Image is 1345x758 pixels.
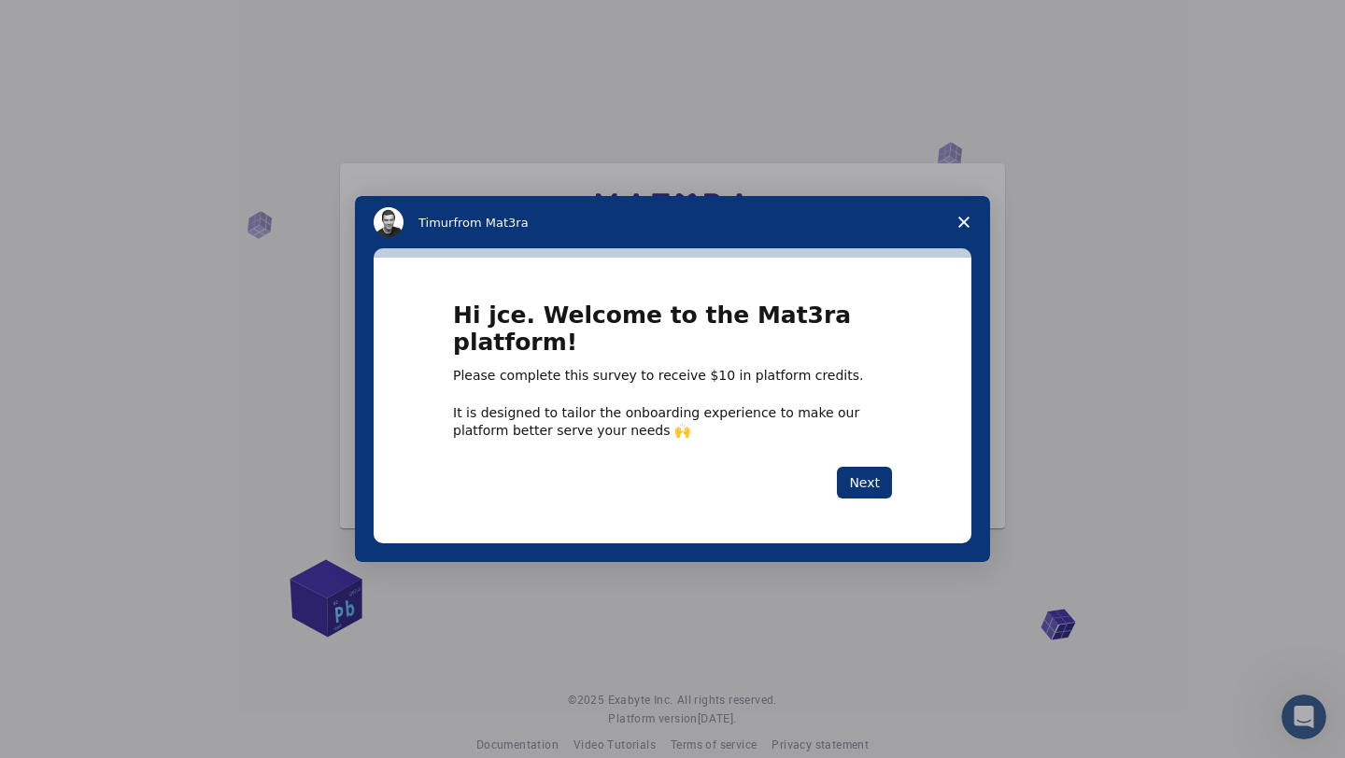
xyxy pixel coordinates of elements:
span: Close survey [938,196,990,248]
img: Profile image for Timur [374,207,403,237]
span: Timur [418,216,453,230]
div: Please complete this survey to receive $10 in platform credits. [453,367,892,386]
span: from Mat3ra [453,216,528,230]
span: Support [39,13,106,30]
h1: Hi jce. Welcome to the Mat3ra platform! [453,302,892,367]
button: Next [837,467,892,498]
div: It is designed to tailor the onboarding experience to make our platform better serve your needs 🙌 [453,404,892,438]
